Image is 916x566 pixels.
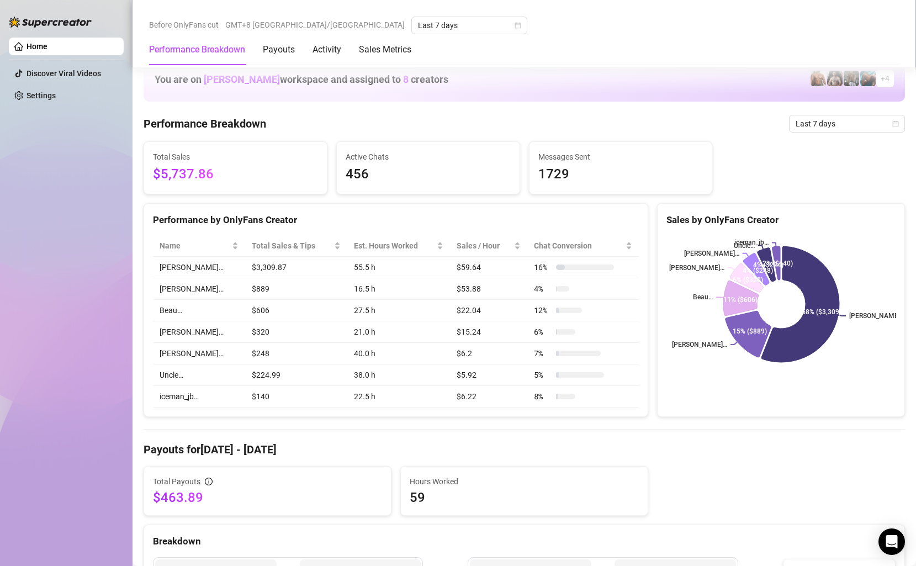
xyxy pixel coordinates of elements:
[153,151,318,163] span: Total Sales
[153,343,245,364] td: [PERSON_NAME]…
[538,151,703,163] span: Messages Sent
[450,343,528,364] td: $6.2
[347,386,450,408] td: 22.5 h
[9,17,92,28] img: logo-BBDzfeDw.svg
[245,364,347,386] td: $224.99
[153,164,318,185] span: $5,737.86
[153,235,245,257] th: Name
[672,341,727,348] text: [PERSON_NAME]…
[849,312,904,320] text: [PERSON_NAME]…
[347,343,450,364] td: 40.0 h
[527,235,639,257] th: Chat Conversion
[347,278,450,300] td: 16.5 h
[457,240,512,252] span: Sales / Hour
[359,43,411,56] div: Sales Metrics
[263,43,295,56] div: Payouts
[450,257,528,278] td: $59.64
[410,489,639,506] span: 59
[666,213,896,228] div: Sales by OnlyFans Creator
[796,115,898,132] span: Last 7 days
[149,17,219,33] span: Before OnlyFans cut
[878,528,905,555] div: Open Intercom Messenger
[892,120,899,127] span: calendar
[245,278,347,300] td: $889
[153,300,245,321] td: Beau…
[450,300,528,321] td: $22.04
[418,17,521,34] span: Last 7 days
[534,369,552,381] span: 5 %
[534,390,552,403] span: 8 %
[27,91,56,100] a: Settings
[153,475,200,488] span: Total Payouts
[410,475,639,488] span: Hours Worked
[313,43,341,56] div: Activity
[450,321,528,343] td: $15.24
[245,300,347,321] td: $606
[225,17,405,33] span: GMT+8 [GEOGRAPHIC_DATA]/[GEOGRAPHIC_DATA]
[534,326,552,338] span: 6 %
[346,164,511,185] span: 456
[538,164,703,185] span: 1729
[153,364,245,386] td: Uncle…
[347,364,450,386] td: 38.0 h
[860,71,876,86] img: Jake
[27,69,101,78] a: Discover Viral Videos
[734,242,755,250] text: Uncle…
[669,264,724,272] text: [PERSON_NAME]…
[684,250,739,257] text: [PERSON_NAME]…
[160,240,230,252] span: Name
[450,278,528,300] td: $53.88
[450,386,528,408] td: $6.22
[155,73,448,86] h1: You are on workspace and assigned to creators
[347,257,450,278] td: 55.5 h
[245,321,347,343] td: $320
[827,71,843,86] img: Marcus
[144,116,266,131] h4: Performance Breakdown
[153,534,896,549] div: Breakdown
[450,364,528,386] td: $5.92
[245,386,347,408] td: $140
[252,240,332,252] span: Total Sales & Tips
[534,261,552,273] span: 16 %
[347,300,450,321] td: 27.5 h
[153,489,382,506] span: $463.89
[403,73,409,85] span: 8
[144,442,905,457] h4: Payouts for [DATE] - [DATE]
[153,386,245,408] td: iceman_jb…
[149,43,245,56] div: Performance Breakdown
[245,343,347,364] td: $248
[534,347,552,359] span: 7 %
[811,71,826,86] img: David
[734,239,769,247] text: iceman_jb…
[534,240,623,252] span: Chat Conversion
[153,321,245,343] td: [PERSON_NAME]…
[347,321,450,343] td: 21.0 h
[205,478,213,485] span: info-circle
[693,294,713,301] text: Beau…
[844,71,859,86] img: iceman_jb
[153,278,245,300] td: [PERSON_NAME]…
[204,73,280,85] span: [PERSON_NAME]
[534,283,552,295] span: 4 %
[245,235,347,257] th: Total Sales & Tips
[346,151,511,163] span: Active Chats
[153,213,639,228] div: Performance by OnlyFans Creator
[245,257,347,278] td: $3,309.87
[450,235,528,257] th: Sales / Hour
[515,22,521,29] span: calendar
[27,42,47,51] a: Home
[354,240,435,252] div: Est. Hours Worked
[534,304,552,316] span: 12 %
[153,257,245,278] td: [PERSON_NAME]…
[881,72,889,84] span: + 4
